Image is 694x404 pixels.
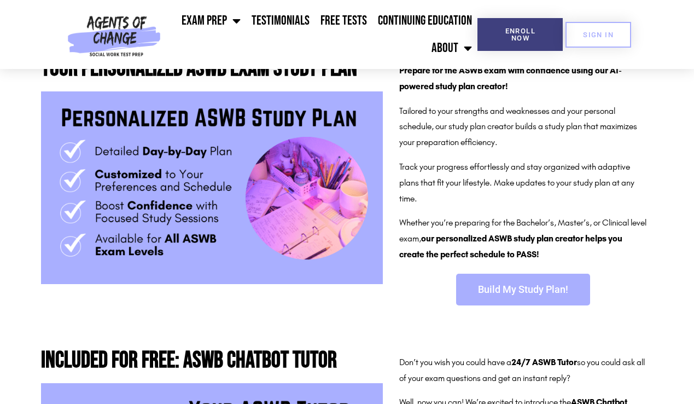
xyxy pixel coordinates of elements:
p: Don’t you wish you could have a so you could ask all of your exam questions and get an instant re... [399,355,648,386]
a: Exam Prep [176,7,246,34]
span: SIGN IN [583,31,614,38]
a: About [426,34,477,62]
span: Build My Study Plan! [478,285,568,295]
a: Continuing Education [372,7,477,34]
nav: Menu [165,7,477,62]
p: Tailored to your strengths and weaknesses and your personal schedule, our study plan creator buil... [399,103,648,151]
h2: Your Personalized ASWB Exam Study Plan [41,57,383,80]
a: Testimonials [246,7,315,34]
a: Build My Study Plan! [456,274,590,305]
p: Whether you’re preparing for the Bachelor’s, Master’s, or Clinical level exam, [399,215,648,262]
h2: Included for Free: ASWB Chatbot Tutor [41,349,383,372]
strong: 24/7 ASWB Tutor [511,357,577,367]
b: our personalized ASWB study plan creator helps you create the perfect schedule to PASS! [399,233,622,259]
a: SIGN IN [565,22,631,48]
a: Free Tests [315,7,372,34]
span: Enroll Now [495,27,545,42]
p: Track your progress effortlessly and stay organized with adaptive plans that fit your lifestyle. ... [399,159,648,206]
a: Enroll Now [477,18,563,51]
strong: Prepare for the ASWB exam with confidence using our AI-powered study plan creator! [399,65,622,91]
